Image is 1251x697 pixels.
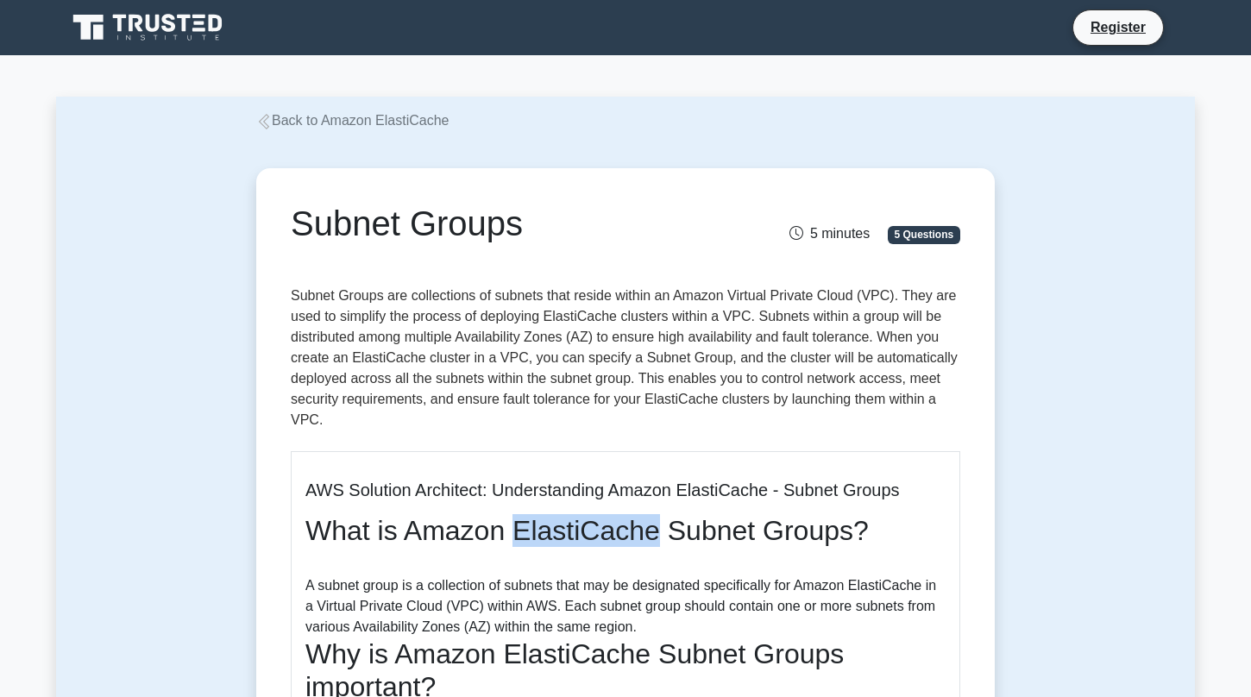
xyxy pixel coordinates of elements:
[888,226,960,243] span: 5 Questions
[789,226,870,241] span: 5 minutes
[256,113,449,128] a: Back to Amazon ElastiCache
[291,203,730,244] h1: Subnet Groups
[1080,16,1156,38] a: Register
[305,480,946,500] h5: AWS Solution Architect: Understanding Amazon ElastiCache - Subnet Groups
[291,286,960,437] p: Subnet Groups are collections of subnets that reside within an Amazon Virtual Private Cloud (VPC)...
[305,514,946,547] h2: What is Amazon ElastiCache Subnet Groups?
